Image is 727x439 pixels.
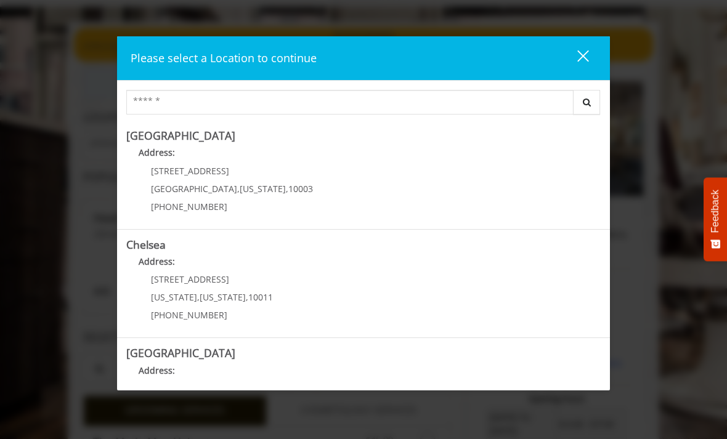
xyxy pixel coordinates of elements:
span: , [237,183,240,195]
span: [US_STATE] [240,183,286,195]
span: Please select a Location to continue [131,50,317,65]
button: close dialog [554,46,596,71]
b: [GEOGRAPHIC_DATA] [126,128,235,143]
span: , [197,291,200,303]
div: Center Select [126,90,601,121]
b: Address: [139,147,175,158]
i: Search button [580,98,594,107]
span: [STREET_ADDRESS] [151,273,229,285]
b: Chelsea [126,237,166,252]
b: Address: [139,364,175,376]
b: Address: [139,256,175,267]
span: [STREET_ADDRESS] [151,165,229,177]
span: [GEOGRAPHIC_DATA] [151,183,237,195]
span: 10011 [248,291,273,303]
div: close dialog [563,49,588,68]
input: Search Center [126,90,574,115]
span: , [246,291,248,303]
span: Feedback [710,190,721,233]
span: [PHONE_NUMBER] [151,309,227,321]
span: [US_STATE] [200,291,246,303]
span: [PHONE_NUMBER] [151,201,227,212]
span: [US_STATE] [151,291,197,303]
span: , [286,183,288,195]
span: 10003 [288,183,313,195]
button: Feedback - Show survey [704,177,727,261]
b: [GEOGRAPHIC_DATA] [126,345,235,360]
